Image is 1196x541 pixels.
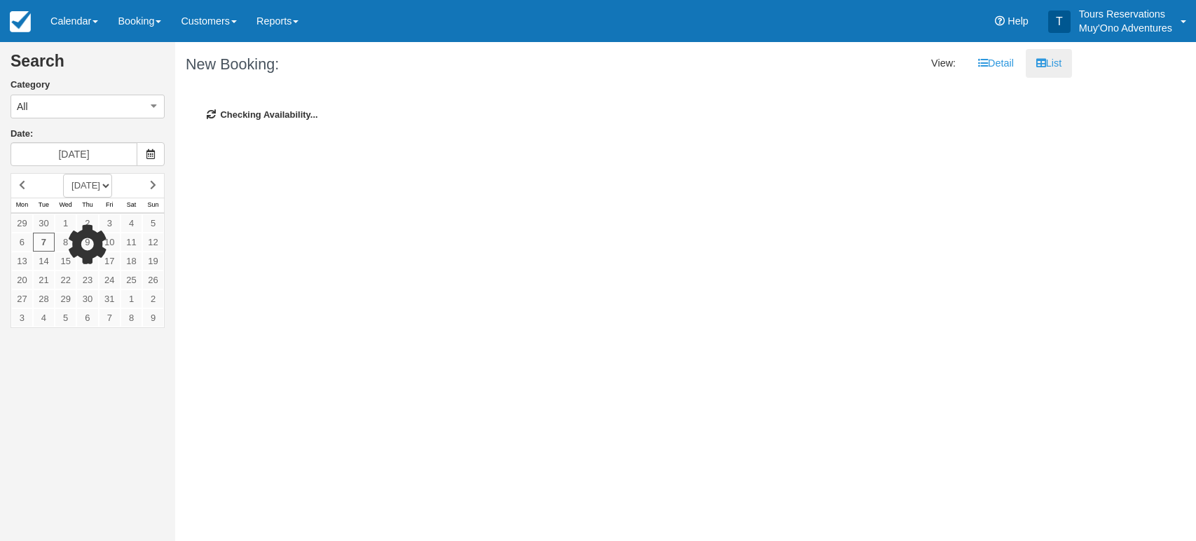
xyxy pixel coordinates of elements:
span: Help [1008,15,1029,27]
label: Date: [11,128,165,141]
a: List [1026,49,1072,78]
a: Detail [968,49,1024,78]
p: Muy'Ono Adventures [1079,21,1172,35]
p: Tours Reservations [1079,7,1172,21]
h1: New Booking: [186,56,613,73]
span: All [17,100,28,114]
i: Help [995,16,1005,26]
img: checkfront-main-nav-mini-logo.png [10,11,31,32]
a: 7 [33,233,55,252]
h2: Search [11,53,165,78]
div: T [1048,11,1071,33]
div: Checking Availability... [186,88,1061,143]
li: View: [921,49,966,78]
button: All [11,95,165,118]
label: Category [11,78,165,92]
